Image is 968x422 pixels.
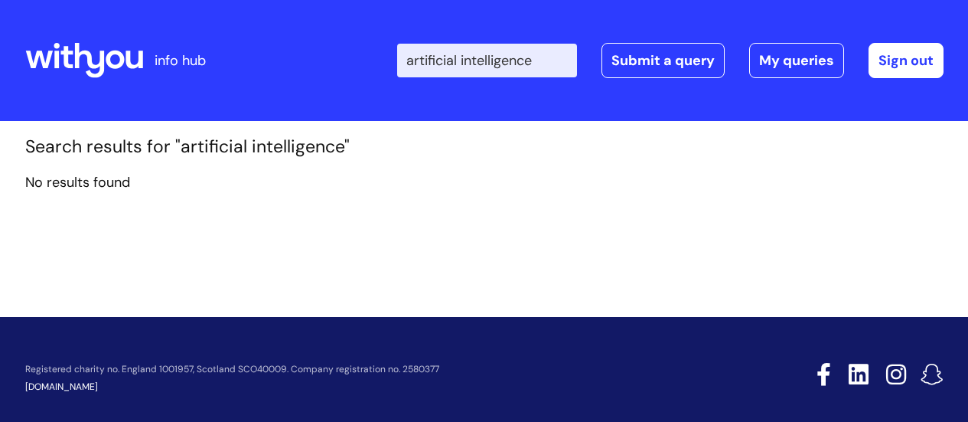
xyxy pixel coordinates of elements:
[25,136,944,158] h1: Search results for "artificial intelligence"
[749,43,844,78] a: My queries
[25,170,944,195] p: No results found
[25,365,708,375] p: Registered charity no. England 1001957, Scotland SCO40009. Company registration no. 2580377
[25,381,98,393] a: [DOMAIN_NAME]
[155,48,206,73] p: info hub
[601,43,725,78] a: Submit a query
[869,43,944,78] a: Sign out
[397,44,577,77] input: Search
[397,43,944,78] div: | -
